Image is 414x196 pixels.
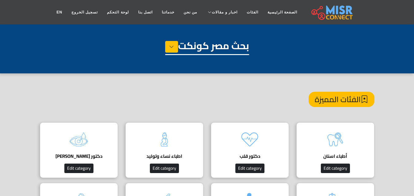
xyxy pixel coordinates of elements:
[202,6,242,18] a: اخبار و مقالات
[311,5,352,20] img: main.misr_connect
[36,122,122,178] a: دكتور [PERSON_NAME] Edit category
[67,6,102,18] a: تسجيل الخروج
[49,153,108,159] h4: دكتور [PERSON_NAME]
[52,6,67,18] a: EN
[102,6,133,18] a: لوحة التحكم
[122,122,207,178] a: اطباء نساء وتوليد Edit category
[242,6,263,18] a: الفئات
[237,127,262,152] img: kQgAgBbLbYzX17DbAKQs.png
[66,127,91,152] img: O3vASGqC8OE0Zbp7R2Y3.png
[157,6,179,18] a: خدماتنا
[212,9,237,15] span: اخبار و مقالات
[235,164,264,173] button: Edit category
[321,164,350,173] button: Edit category
[64,164,93,173] button: Edit category
[165,40,249,55] h1: بحث مصر كونكت
[309,92,374,107] h4: الفئات المميزة
[150,164,179,173] button: Edit category
[306,153,365,159] h4: أطباء اسنان
[152,127,177,152] img: tQBIxbFzDjHNxea4mloJ.png
[179,6,202,18] a: من نحن
[263,6,302,18] a: الصفحة الرئيسية
[207,122,293,178] a: دكتور قلب Edit category
[134,6,157,18] a: اتصل بنا
[220,153,279,159] h4: دكتور قلب
[323,127,348,152] img: k714wZmFaHWIHbCst04N.png
[135,153,194,159] h4: اطباء نساء وتوليد
[293,122,378,178] a: أطباء اسنان Edit category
